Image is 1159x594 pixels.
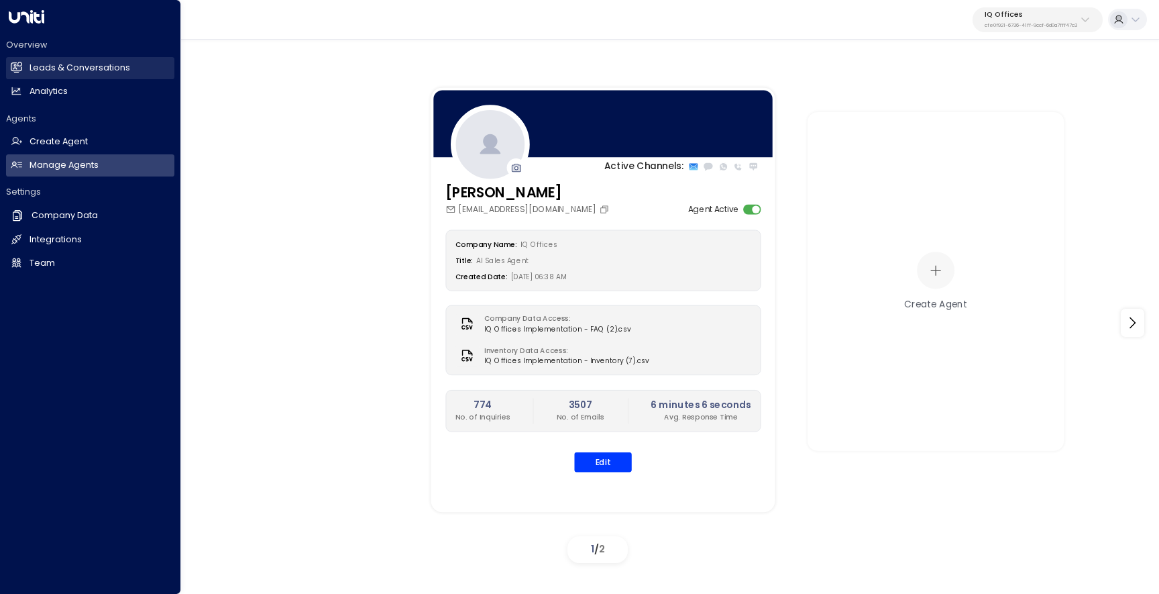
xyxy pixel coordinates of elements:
label: Created Date: [455,273,508,282]
h2: Agents [6,113,174,125]
h2: Manage Agents [30,159,99,172]
button: Copy [599,205,612,215]
a: Integrations [6,229,174,251]
label: Inventory Data Access: [484,346,644,356]
label: Agent Active [688,204,739,216]
p: Avg. Response Time [651,412,751,422]
a: Team [6,252,174,275]
a: Create Agent [6,131,174,153]
span: IQ Offices Implementation - Inventory (7).csv [484,356,649,366]
button: IQ Officescfe0f921-6736-41ff-9ccf-6d0a7fff47c3 [973,7,1103,32]
a: Analytics [6,81,174,103]
h2: Integrations [30,234,82,246]
h2: 6 minutes 6 seconds [651,399,751,413]
p: No. of Emails [557,412,604,422]
h2: Analytics [30,85,68,98]
h3: [PERSON_NAME] [445,183,612,204]
span: AI Sales Agent [476,256,529,266]
p: Active Channels: [604,160,683,175]
label: Company Data Access: [484,314,625,324]
a: Leads & Conversations [6,57,174,79]
h2: Create Agent [30,136,88,148]
label: Company Name: [455,240,517,250]
div: Create Agent [904,297,967,311]
div: [EMAIL_ADDRESS][DOMAIN_NAME] [445,204,612,216]
h2: Team [30,257,55,270]
a: Manage Agents [6,154,174,177]
label: Title: [455,256,474,266]
div: / [567,536,628,563]
p: No. of Inquiries [455,412,510,422]
p: cfe0f921-6736-41ff-9ccf-6d0a7fff47c3 [985,23,1077,28]
h2: 774 [455,399,510,413]
span: IQ Offices [520,240,557,250]
h2: 3507 [557,399,604,413]
h2: Settings [6,186,174,198]
span: [DATE] 06:38 AM [511,273,567,282]
p: IQ Offices [985,11,1077,19]
h2: Overview [6,39,174,51]
span: IQ Offices Implementation - FAQ (2).csv [484,325,631,335]
button: Edit [574,452,632,473]
span: 2 [599,542,605,556]
span: 1 [591,542,594,556]
h2: Company Data [32,209,98,222]
a: Company Data [6,204,174,227]
h2: Leads & Conversations [30,62,130,75]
